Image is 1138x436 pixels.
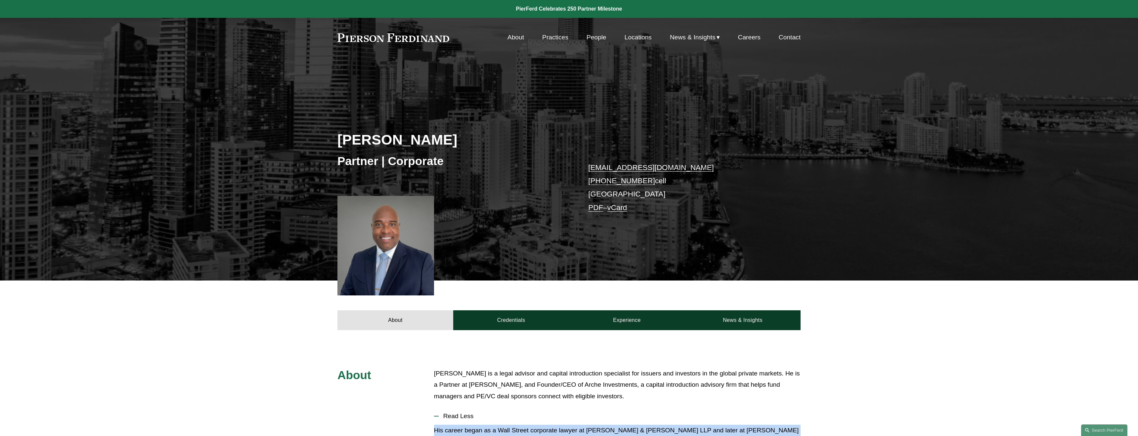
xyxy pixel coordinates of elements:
p: cell [GEOGRAPHIC_DATA] – [588,161,781,214]
a: Credentials [453,310,569,330]
a: [PHONE_NUMBER] [588,177,655,185]
a: About [337,310,453,330]
a: Contact [779,31,801,44]
a: About [507,31,524,44]
span: Read Less [439,413,801,420]
a: PDF [588,203,603,212]
span: News & Insights [670,32,716,43]
a: Practices [542,31,568,44]
a: Search this site [1081,424,1127,436]
a: Experience [569,310,685,330]
a: folder dropdown [670,31,720,44]
a: Locations [625,31,652,44]
p: [PERSON_NAME] is a legal advisor and capital introduction specialist for issuers and investors in... [434,368,801,402]
button: Read Less [434,408,801,425]
a: Careers [738,31,761,44]
h2: [PERSON_NAME] [337,131,569,148]
a: [EMAIL_ADDRESS][DOMAIN_NAME] [588,163,714,172]
a: vCard [607,203,627,212]
a: News & Insights [685,310,801,330]
a: People [587,31,606,44]
h3: Partner | Corporate [337,154,569,168]
span: About [337,369,371,381]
